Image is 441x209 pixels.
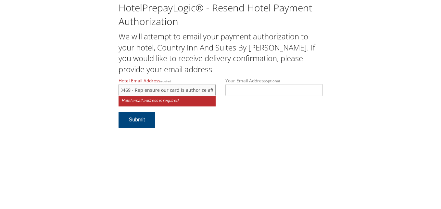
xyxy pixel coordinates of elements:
[160,79,171,83] small: required
[119,1,323,28] h1: HotelPrepayLogic® - Resend Hotel Payment Authorization
[119,31,323,75] h2: We will attempt to email your payment authorization to your hotel, Country Inn And Suites By [PER...
[225,84,323,96] input: Your Email Addressoptional
[119,96,216,106] small: Hotel email address is required
[266,78,280,83] small: optional
[119,112,156,128] button: Submit
[225,77,323,96] label: Your Email Address
[119,84,216,96] input: Hotel Email Addressrequired
[119,77,216,96] label: Hotel Email Address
